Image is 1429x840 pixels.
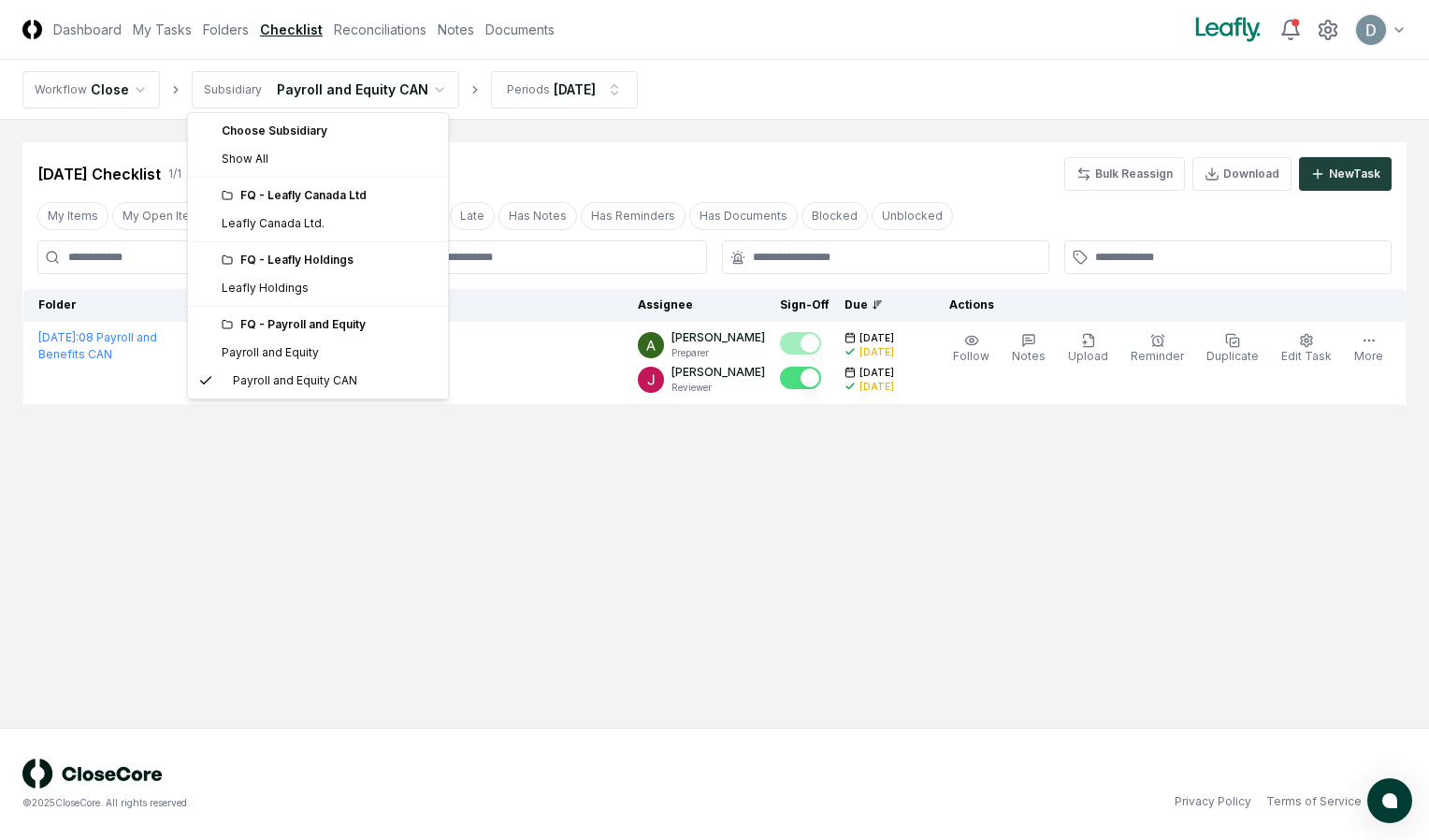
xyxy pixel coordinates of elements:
[222,252,437,268] div: FQ - Leafly Holdings
[192,117,444,145] div: Choose Subsidiary
[222,344,319,361] div: Payroll and Equity
[222,215,325,232] div: Leafly Canada Ltd.
[222,280,309,297] div: Leafly Holdings
[222,187,437,204] div: FQ - Leafly Canada Ltd
[222,372,357,389] div: Payroll and Equity CAN
[222,151,268,167] span: Show All
[222,316,437,333] div: FQ - Payroll and Equity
